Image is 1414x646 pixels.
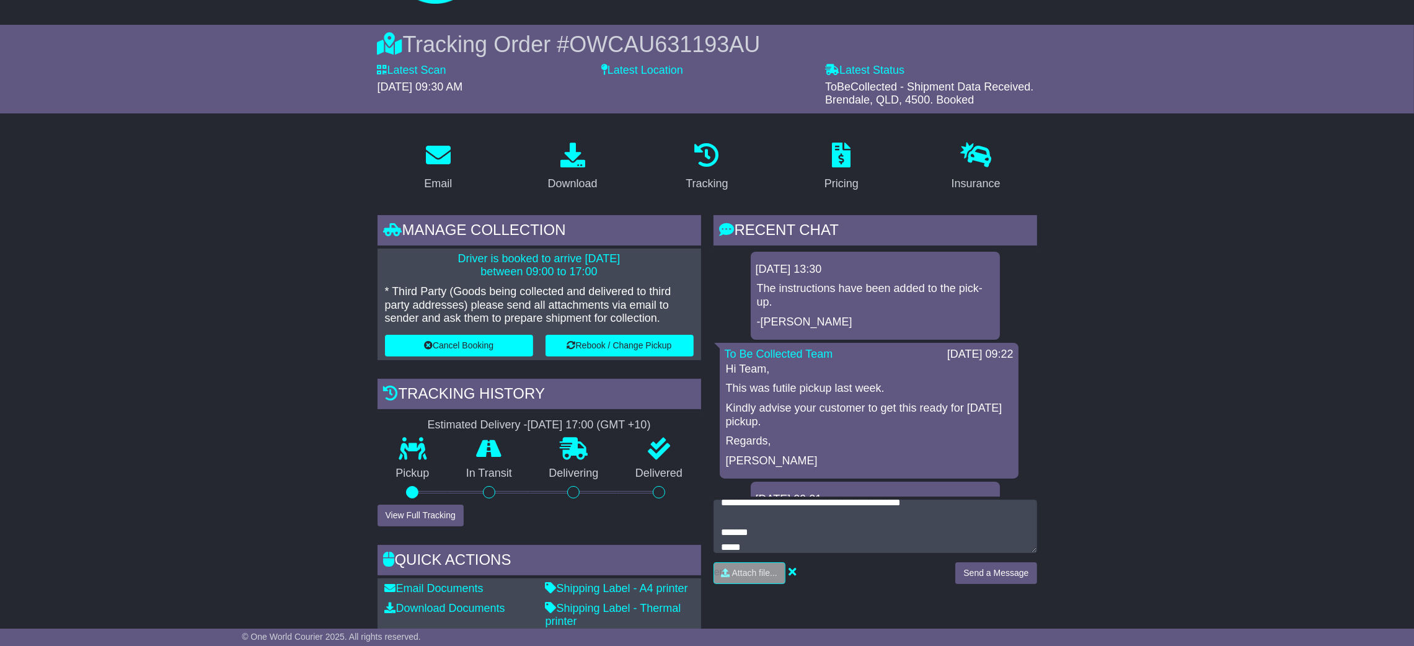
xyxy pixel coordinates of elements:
div: RECENT CHAT [714,215,1037,249]
a: Download Documents [385,602,505,614]
p: * Third Party (Goods being collected and delivered to third party addresses) please send all atta... [385,285,694,325]
a: Insurance [943,138,1009,197]
span: ToBeCollected - Shipment Data Received. Brendale, QLD, 4500. Booked [825,81,1033,107]
div: [DATE] 17:00 (GMT +10) [528,418,651,432]
div: [DATE] 09:21 [756,493,995,507]
label: Latest Status [825,64,904,77]
a: Shipping Label - A4 printer [546,582,688,595]
p: Kindly advise your customer to get this ready for [DATE] pickup. [726,402,1012,428]
div: Quick Actions [378,545,701,578]
button: Send a Message [955,562,1036,584]
a: Download [540,138,606,197]
a: Email [416,138,460,197]
p: [PERSON_NAME] [726,454,1012,468]
button: Cancel Booking [385,335,533,356]
p: -[PERSON_NAME] [757,316,994,329]
label: Latest Scan [378,64,446,77]
div: Tracking history [378,379,701,412]
span: OWCAU631193AU [569,32,760,57]
div: Tracking [686,175,728,192]
span: [DATE] 09:30 AM [378,81,463,93]
p: Driver is booked to arrive [DATE] between 09:00 to 17:00 [385,252,694,279]
p: In Transit [448,467,531,480]
button: Rebook / Change Pickup [546,335,694,356]
div: [DATE] 13:30 [756,263,995,277]
div: Pricing [824,175,859,192]
p: Delivering [531,467,617,480]
div: Tracking Order # [378,31,1037,58]
p: This was futile pickup last week. [726,382,1012,396]
div: Insurance [952,175,1001,192]
a: Tracking [678,138,736,197]
a: Email Documents [385,582,484,595]
a: Pricing [816,138,867,197]
p: Delivered [617,467,701,480]
p: Hi Team, [726,363,1012,376]
a: Shipping Label - Thermal printer [546,602,681,628]
a: To Be Collected Team [725,348,833,360]
div: Manage collection [378,215,701,249]
div: Download [548,175,598,192]
span: © One World Courier 2025. All rights reserved. [242,632,421,642]
p: The instructions have been added to the pick-up. [757,282,994,309]
div: Email [424,175,452,192]
div: Estimated Delivery - [378,418,701,432]
div: [DATE] 09:22 [947,348,1014,361]
label: Latest Location [601,64,683,77]
button: View Full Tracking [378,505,464,526]
p: Pickup [378,467,448,480]
p: Regards, [726,435,1012,448]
